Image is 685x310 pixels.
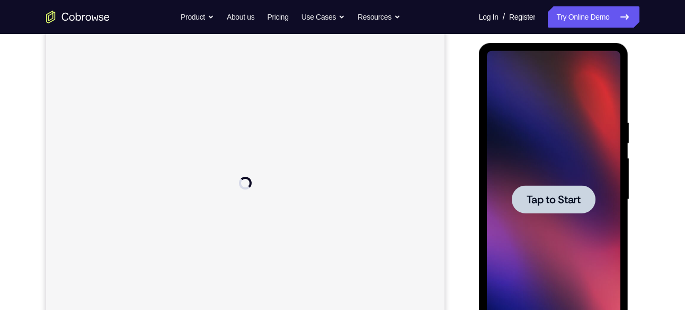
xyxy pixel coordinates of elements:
[267,6,288,28] a: Pricing
[509,6,535,28] a: Register
[503,11,505,23] span: /
[301,6,345,28] button: Use Cases
[227,6,254,28] a: About us
[46,11,110,23] a: Go to the home page
[548,6,639,28] a: Try Online Demo
[358,6,401,28] button: Resources
[48,151,102,162] span: Tap to Start
[181,6,214,28] button: Product
[479,6,499,28] a: Log In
